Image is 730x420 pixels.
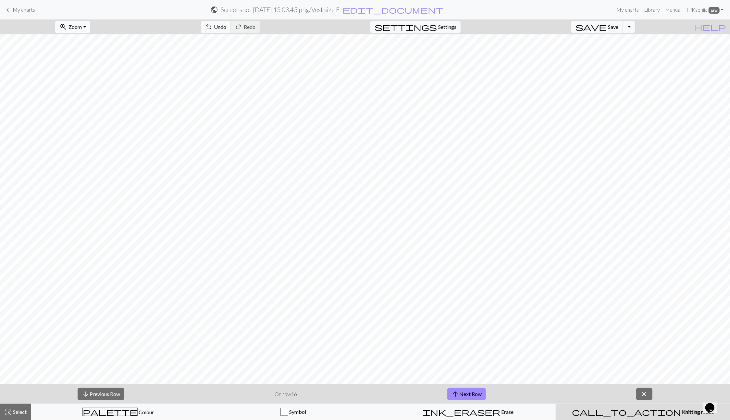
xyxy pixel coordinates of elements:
[681,409,714,415] span: Knitting mode
[381,404,556,420] button: Erase
[68,24,82,30] span: Zoom
[210,5,218,14] span: public
[423,407,501,416] span: ink_eraser
[78,388,124,400] button: Previous Row
[201,21,231,33] button: Undo
[447,388,486,400] button: Next Row
[709,7,720,14] span: pro
[55,21,90,33] button: Zoom
[614,3,641,16] a: My charts
[275,390,297,398] p: On row
[214,24,227,30] span: Undo
[83,407,137,416] span: palette
[452,390,459,399] span: arrow_upward
[12,409,27,415] span: Select
[206,404,381,420] button: Symbol
[575,22,607,31] span: save
[556,404,730,420] button: Knitting mode
[82,390,90,399] span: arrow_downward
[608,24,618,30] span: Save
[703,394,724,414] iframe: chat widget
[138,409,154,415] span: Colour
[4,5,12,14] span: keyboard_arrow_left
[571,21,623,33] button: Save
[662,3,684,16] a: Manual
[438,23,456,31] span: Settings
[375,22,437,31] span: settings
[501,409,514,415] span: Erase
[572,407,681,416] span: call_to_action
[221,6,340,13] h2: Screenshot [DATE] 13.03.45.png / Vest size E
[291,391,297,397] strong: 16
[13,6,35,13] span: My charts
[59,22,67,31] span: zoom_in
[4,407,12,416] span: highlight_alt
[205,22,213,31] span: undo
[695,22,726,31] span: help
[4,4,35,15] a: My charts
[370,21,461,33] button: SettingsSettings
[640,390,648,399] span: close
[288,409,306,415] span: Symbol
[31,404,206,420] button: Colour
[684,3,726,16] a: HiKseniia pro
[641,3,662,16] a: Library
[342,5,444,14] span: edit_document
[375,23,437,31] i: Settings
